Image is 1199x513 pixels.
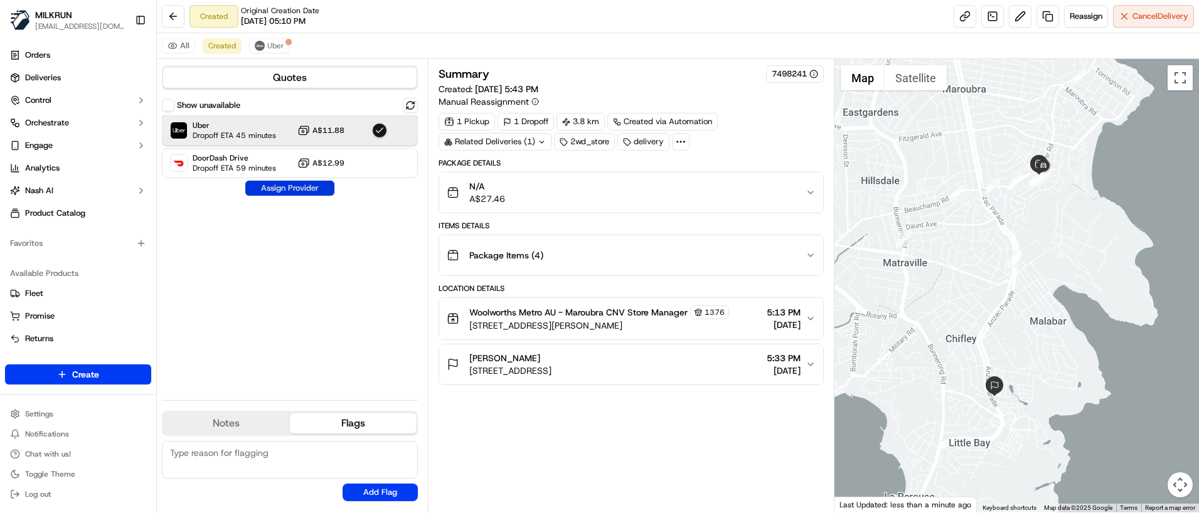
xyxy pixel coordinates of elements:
span: Uber [193,120,276,130]
span: Notifications [25,429,69,439]
span: Reassign [1070,11,1102,22]
span: Uber [267,41,284,51]
img: MILKRUN [10,10,30,30]
span: Log out [25,489,51,499]
div: Related Deliveries (1) [439,133,552,151]
button: Show satellite imagery [885,65,947,90]
span: Cancel Delivery [1132,11,1188,22]
button: N/AA$27.46 [439,172,823,213]
div: Favorites [5,233,151,253]
h3: Summary [439,68,489,80]
img: Google [838,496,879,512]
button: [EMAIL_ADDRESS][DOMAIN_NAME] [35,21,125,31]
a: Deliveries [5,68,151,88]
img: DoorDash Drive [171,155,187,171]
button: Notes [163,413,290,433]
span: Woolworths Metro AU - Maroubra CNV Store Manager [469,306,688,319]
span: Map data ©2025 Google [1044,504,1112,511]
span: Deliveries [25,72,61,83]
span: Promise [25,310,55,322]
button: Show street map [841,65,885,90]
span: Analytics [25,162,60,174]
button: Reassign [1064,5,1108,28]
span: N/A [469,180,505,193]
span: Settings [25,409,53,419]
span: 5:33 PM [767,352,801,364]
button: Add Flag [343,484,418,501]
span: Fleet [25,288,43,299]
button: Quotes [163,68,417,88]
button: MILKRUN [35,9,72,21]
span: Product Catalog [25,208,85,219]
div: 2wd_store [554,133,615,151]
button: [PERSON_NAME][STREET_ADDRESS]5:33 PM[DATE] [439,344,823,384]
img: uber-new-logo.jpeg [255,41,265,51]
img: Uber [171,122,187,139]
span: 1376 [705,307,725,317]
span: A$11.88 [312,125,344,135]
span: Manual Reassignment [439,95,529,108]
div: 10 [1028,170,1045,186]
span: Created: [439,83,538,95]
span: [STREET_ADDRESS][PERSON_NAME] [469,319,729,332]
button: Flags [290,413,417,433]
span: Original Creation Date [241,6,319,16]
button: Toggle fullscreen view [1168,65,1193,90]
div: 2 [949,185,965,201]
button: Keyboard shortcuts [983,504,1036,512]
div: 3 [1007,174,1023,190]
button: Fleet [5,283,151,304]
span: Orchestrate [25,117,69,129]
button: Nash AI [5,181,151,201]
span: [DATE] 5:43 PM [475,83,538,95]
a: Fleet [10,288,146,299]
span: A$12.99 [312,158,344,168]
span: A$27.46 [469,193,505,205]
button: Created [203,38,242,53]
button: CancelDelivery [1113,5,1194,28]
div: 1 Pickup [439,113,495,130]
div: 11 [1035,169,1052,185]
a: Terms (opens in new tab) [1120,504,1138,511]
div: Package Details [439,158,824,168]
span: Created [208,41,236,51]
a: Returns [10,333,146,344]
button: Create [5,364,151,384]
div: 1 Dropoff [498,113,554,130]
a: Product Catalog [5,203,151,223]
div: Items Details [439,221,824,231]
a: Created via Automation [607,113,718,130]
span: 5:13 PM [767,306,801,319]
a: Promise [10,310,146,322]
span: Package Items ( 4 ) [469,249,543,262]
a: Analytics [5,158,151,178]
button: Chat with us! [5,445,151,463]
a: Open this area in Google Maps (opens a new window) [838,496,879,512]
button: Settings [5,405,151,423]
div: 3.8 km [557,113,605,130]
span: Create [72,368,99,381]
div: 1 [895,231,912,247]
button: All [162,38,195,53]
span: DoorDash Drive [193,153,276,163]
a: Report a map error [1145,504,1195,511]
button: Control [5,90,151,110]
a: Orders [5,45,151,65]
span: Toggle Theme [25,469,75,479]
label: Show unavailable [177,100,240,111]
span: [DATE] 05:10 PM [241,16,306,27]
div: Location Details [439,283,824,294]
span: Chat with us! [25,449,71,459]
button: MILKRUNMILKRUN[EMAIL_ADDRESS][DOMAIN_NAME] [5,5,130,35]
button: Returns [5,329,151,349]
span: Control [25,95,51,106]
button: Woolworths Metro AU - Maroubra CNV Store Manager1376[STREET_ADDRESS][PERSON_NAME]5:13 PM[DATE] [439,298,823,339]
span: Orders [25,50,50,61]
button: Package Items (4) [439,235,823,275]
div: delivery [617,133,669,151]
button: Log out [5,485,151,503]
button: A$11.88 [297,124,344,137]
button: Notifications [5,425,151,443]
